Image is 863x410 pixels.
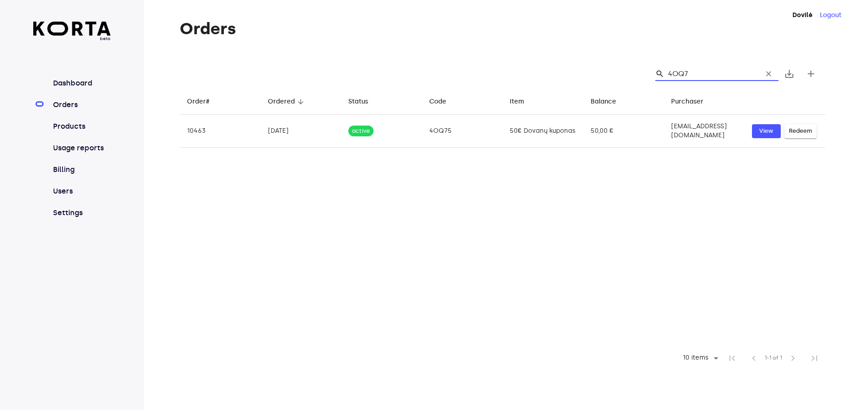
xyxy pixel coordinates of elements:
[261,115,342,148] td: [DATE]
[671,96,715,107] span: Purchaser
[655,69,664,78] span: Search
[429,96,446,107] div: Code
[804,347,825,369] span: Last Page
[51,99,111,110] a: Orders
[51,207,111,218] a: Settings
[180,115,261,148] td: 10463
[51,164,111,175] a: Billing
[583,115,664,148] td: 50,00 €
[268,96,307,107] span: Ordered
[681,354,711,362] div: 10 items
[671,96,703,107] div: Purchaser
[591,96,628,107] span: Balance
[510,96,524,107] div: Item
[784,68,795,79] span: save_alt
[297,98,305,106] span: arrow_downward
[422,115,503,148] td: 4OQ75
[677,351,721,365] div: 10 items
[51,78,111,89] a: Dashboard
[765,354,782,363] span: 1-1 of 1
[51,143,111,153] a: Usage reports
[789,126,812,136] span: Redeem
[268,96,295,107] div: Ordered
[784,124,817,138] button: Redeem
[51,186,111,197] a: Users
[800,63,822,85] button: Create new gift card
[33,22,111,42] a: beta
[510,96,536,107] span: Item
[503,115,583,148] td: 50€ Dovanų kuponas
[743,347,765,369] span: Previous Page
[591,96,616,107] div: Balance
[668,67,755,81] input: Search
[51,121,111,132] a: Products
[752,124,781,138] button: View
[756,126,776,136] span: View
[348,96,368,107] div: Status
[759,64,778,84] button: Clear Search
[805,68,816,79] span: add
[348,96,380,107] span: Status
[33,22,111,36] img: Korta
[664,115,745,148] td: [EMAIL_ADDRESS][DOMAIN_NAME]
[180,20,825,38] h1: Orders
[187,96,209,107] div: Order#
[429,96,458,107] span: Code
[33,36,111,42] span: beta
[348,127,374,135] span: active
[187,96,221,107] span: Order#
[721,347,743,369] span: First Page
[782,347,804,369] span: Next Page
[792,11,813,19] strong: Dovilė
[764,69,773,78] span: clear
[820,11,841,20] button: Logout
[778,63,800,85] button: Export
